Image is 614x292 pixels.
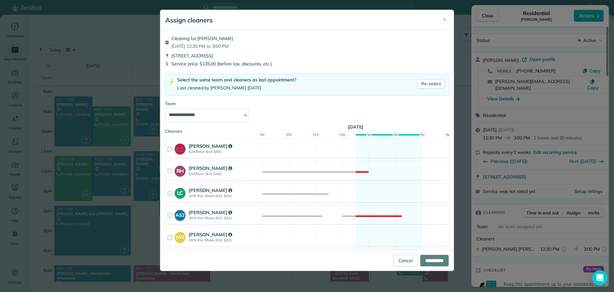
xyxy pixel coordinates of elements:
img: lightning-bolt-icon-94e5364df696ac2de96d3a42b8a9ff6ba979493684c50e6bbbcda72601fa0d29.png [169,79,175,85]
strong: [PERSON_NAME] [189,209,232,215]
div: Last cleaned by [PERSON_NAME] [DATE] [177,85,296,91]
a: Cancel [393,255,418,266]
a: Re-select [417,79,445,89]
span: [DATE] 12:30 PM to 3:00 PM [171,43,233,49]
div: Team [165,101,449,107]
div: Select the same team and cleaners as last appointment? [177,77,296,83]
div: [STREET_ADDRESS] [165,53,449,59]
h5: Assign cleaners [165,16,213,25]
div: Service price: $135.00 (before tax, discounts, etc.) [165,61,449,67]
strong: $24/hour (Est: $60) [189,149,260,154]
div: Cleaners [165,128,449,130]
strong: 38% Rev Share (Est: $51) [189,238,260,242]
span: ✕ [443,17,446,23]
strong: AS2 [175,210,185,219]
strong: $19/hour (Est: $48) [189,171,260,176]
strong: 40% Rev Share (Est: $54) [189,194,260,198]
strong: [PERSON_NAME] [189,143,232,149]
strong: [PERSON_NAME] [189,165,232,171]
div: Open Intercom Messenger [592,270,608,286]
span: Cleaning for [PERSON_NAME] [171,35,233,42]
strong: [PERSON_NAME] [189,187,232,193]
strong: JW2 [175,232,185,241]
strong: 38% Rev Share (Est: $51) [189,216,260,220]
strong: RH [175,166,185,175]
strong: [PERSON_NAME] [189,231,232,238]
strong: LC [175,188,185,197]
